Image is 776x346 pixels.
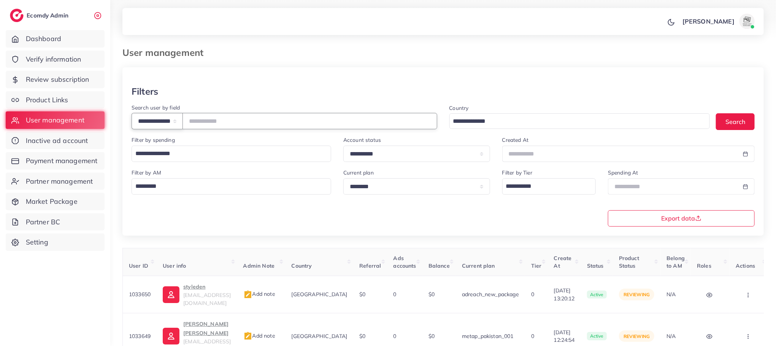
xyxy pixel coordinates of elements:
[10,9,24,22] img: logo
[26,217,60,227] span: Partner BC
[428,291,435,298] span: $0
[183,282,231,291] p: styleden
[667,333,676,340] span: N/A
[292,333,348,340] span: [GEOGRAPHIC_DATA]
[554,255,572,269] span: Create At
[736,262,755,269] span: Actions
[462,333,514,340] span: metap_pakistan_001
[129,291,151,298] span: 1033650
[428,262,450,269] span: Balance
[243,290,275,297] span: Add note
[132,178,331,195] div: Search for option
[6,51,105,68] a: Verify information
[587,290,607,299] span: active
[394,255,416,269] span: Ads accounts
[678,14,758,29] a: [PERSON_NAME]avatar
[716,113,755,130] button: Search
[292,262,312,269] span: Country
[133,147,321,160] input: Search for option
[6,30,105,48] a: Dashboard
[554,329,575,344] span: [DATE] 12:24:54
[6,193,105,210] a: Market Package
[183,319,231,338] p: [PERSON_NAME] [PERSON_NAME]
[26,95,68,105] span: Product Links
[6,132,105,149] a: Inactive ad account
[243,332,275,339] span: Add note
[26,115,84,125] span: User management
[292,291,348,298] span: [GEOGRAPHIC_DATA]
[132,86,158,97] h3: Filters
[740,14,755,29] img: avatar
[163,262,186,269] span: User info
[451,116,700,127] input: Search for option
[26,237,48,247] span: Setting
[26,34,61,44] span: Dashboard
[129,333,151,340] span: 1033649
[462,262,495,269] span: Current plan
[624,333,650,339] span: reviewing
[10,9,70,22] a: logoEcomdy Admin
[587,332,607,340] span: active
[619,255,639,269] span: Product Status
[132,104,180,111] label: Search user by field
[662,215,701,221] span: Export data
[132,169,161,176] label: Filter by AM
[129,262,148,269] span: User ID
[132,136,175,144] label: Filter by spending
[243,332,252,341] img: admin_note.cdd0b510.svg
[394,291,397,298] span: 0
[6,152,105,170] a: Payment management
[531,291,534,298] span: 0
[26,136,88,146] span: Inactive ad account
[243,262,275,269] span: Admin Note
[667,255,685,269] span: Belong to AM
[6,71,105,88] a: Review subscription
[462,291,519,298] span: adreach_new_package
[183,292,231,306] span: [EMAIL_ADDRESS][DOMAIN_NAME]
[608,169,638,176] label: Spending At
[359,262,381,269] span: Referral
[682,17,735,26] p: [PERSON_NAME]
[26,176,93,186] span: Partner management
[343,136,381,144] label: Account status
[608,210,755,227] button: Export data
[449,113,710,129] div: Search for option
[243,290,252,299] img: admin_note.cdd0b510.svg
[503,180,586,193] input: Search for option
[163,328,179,344] img: ic-user-info.36bf1079.svg
[133,180,321,193] input: Search for option
[359,291,365,298] span: $0
[6,233,105,251] a: Setting
[531,262,542,269] span: Tier
[554,287,575,302] span: [DATE] 13:20:12
[26,54,81,64] span: Verify information
[6,91,105,109] a: Product Links
[6,213,105,231] a: Partner BC
[343,169,374,176] label: Current plan
[26,75,89,84] span: Review subscription
[394,333,397,340] span: 0
[531,333,534,340] span: 0
[359,333,365,340] span: $0
[6,111,105,129] a: User management
[163,286,179,303] img: ic-user-info.36bf1079.svg
[428,333,435,340] span: $0
[502,169,532,176] label: Filter by Tier
[26,156,98,166] span: Payment management
[697,262,711,269] span: Roles
[587,262,604,269] span: Status
[27,12,70,19] h2: Ecomdy Admin
[26,197,78,206] span: Market Package
[132,146,331,162] div: Search for option
[624,292,650,297] span: reviewing
[502,178,596,195] div: Search for option
[6,173,105,190] a: Partner management
[667,291,676,298] span: N/A
[122,47,209,58] h3: User management
[502,136,529,144] label: Created At
[163,282,231,307] a: styleden[EMAIL_ADDRESS][DOMAIN_NAME]
[449,104,469,112] label: Country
